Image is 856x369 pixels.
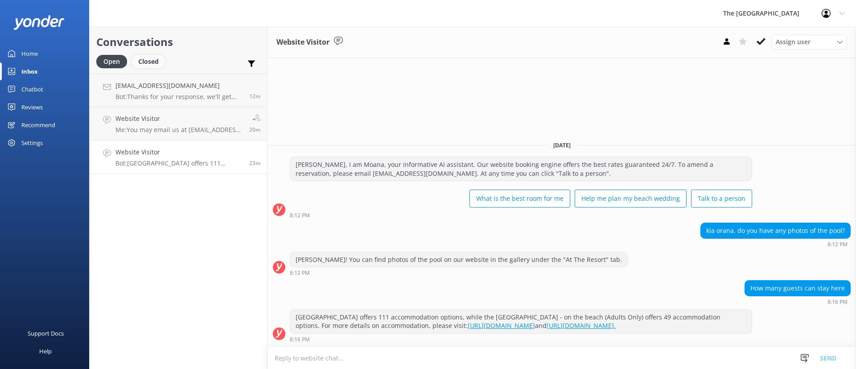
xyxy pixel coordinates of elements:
[115,81,243,91] h4: [EMAIL_ADDRESS][DOMAIN_NAME]
[90,141,267,174] a: Website VisitorBot:[GEOGRAPHIC_DATA] offers 111 accommodation options, while the [GEOGRAPHIC_DATA...
[700,241,851,247] div: Sep 13 2025 08:12pm (UTC -10:00) Pacific/Honolulu
[96,56,132,66] a: Open
[276,37,329,48] h3: Website Visitor
[21,80,43,98] div: Chatbot
[115,159,243,167] p: Bot: [GEOGRAPHIC_DATA] offers 111 accommodation options, while the [GEOGRAPHIC_DATA] - on the bea...
[469,190,570,207] button: What is the best room for me
[745,281,850,296] div: How many guests can stay here
[249,159,260,167] span: Sep 13 2025 08:16pm (UTC -10:00) Pacific/Honolulu
[290,252,627,267] div: [PERSON_NAME]! You can find photos of the pool on our website in the gallery under the "At The Re...
[39,342,52,360] div: Help
[575,190,687,207] button: Help me plan my beach wedding
[21,98,43,116] div: Reviews
[13,15,65,30] img: yonder-white-logo.png
[132,56,170,66] a: Closed
[21,134,43,152] div: Settings
[547,321,616,330] a: [URL][DOMAIN_NAME].
[115,147,243,157] h4: Website Visitor
[468,321,535,330] a: [URL][DOMAIN_NAME]
[771,35,847,49] div: Assign User
[96,55,127,68] div: Open
[290,213,310,218] strong: 8:12 PM
[249,92,260,100] span: Sep 13 2025 08:26pm (UTC -10:00) Pacific/Honolulu
[290,212,752,218] div: Sep 13 2025 08:12pm (UTC -10:00) Pacific/Honolulu
[115,126,243,134] p: Me: You may email us at [EMAIL_ADDRESS][DOMAIN_NAME]
[132,55,165,68] div: Closed
[776,37,811,47] span: Assign user
[548,141,576,149] span: [DATE]
[691,190,752,207] button: Talk to a person
[701,223,850,238] div: kia orana, do you have any photos of the pool?
[290,269,628,276] div: Sep 13 2025 08:12pm (UTC -10:00) Pacific/Honolulu
[90,74,267,107] a: [EMAIL_ADDRESS][DOMAIN_NAME]Bot:Thanks for your response, we'll get back to you as soon as we can...
[249,126,260,133] span: Sep 13 2025 08:19pm (UTC -10:00) Pacific/Honolulu
[21,116,55,134] div: Recommend
[290,157,752,181] div: [PERSON_NAME], I am Moana, your informative AI assistant. Our website booking engine offers the b...
[96,33,260,50] h2: Conversations
[827,242,848,247] strong: 8:12 PM
[827,299,848,305] strong: 8:16 PM
[290,270,310,276] strong: 8:12 PM
[290,337,310,342] strong: 8:16 PM
[290,336,752,342] div: Sep 13 2025 08:16pm (UTC -10:00) Pacific/Honolulu
[21,45,38,62] div: Home
[115,93,243,101] p: Bot: Thanks for your response, we'll get back to you as soon as we can during opening hours.
[745,299,851,305] div: Sep 13 2025 08:16pm (UTC -10:00) Pacific/Honolulu
[90,107,267,141] a: Website VisitorMe:You may email us at [EMAIL_ADDRESS][DOMAIN_NAME]20m
[115,114,243,124] h4: Website Visitor
[21,62,38,80] div: Inbox
[290,310,752,333] div: [GEOGRAPHIC_DATA] offers 111 accommodation options, while the [GEOGRAPHIC_DATA] - on the beach (A...
[28,324,64,342] div: Support Docs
